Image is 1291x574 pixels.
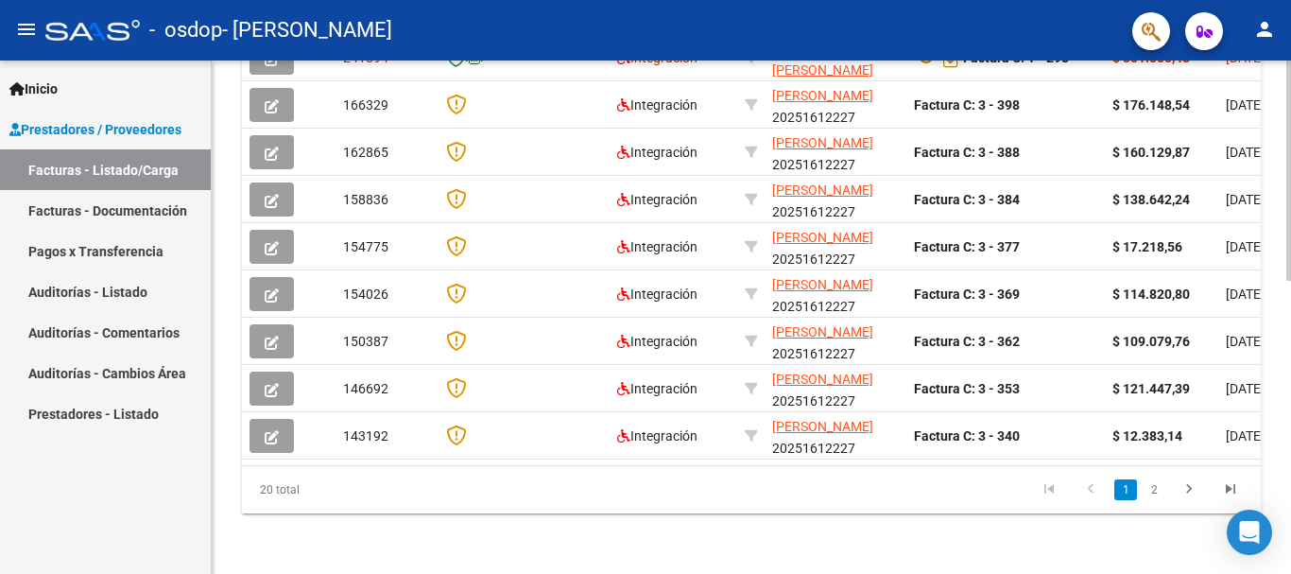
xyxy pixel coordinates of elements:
[772,85,899,125] div: 20251612227
[1213,479,1248,500] a: go to last page
[914,145,1020,160] strong: Factura C: 3 - 388
[343,334,388,349] span: 150387
[1112,192,1190,207] strong: $ 138.642,24
[1073,479,1109,500] a: go to previous page
[914,192,1020,207] strong: Factura C: 3 - 384
[914,381,1020,396] strong: Factura C: 3 - 353
[1111,474,1140,506] li: page 1
[1171,479,1207,500] a: go to next page
[1143,479,1165,500] a: 2
[772,135,873,150] span: [PERSON_NAME]
[1114,479,1137,500] a: 1
[1112,381,1190,396] strong: $ 121.447,39
[343,428,388,444] span: 143192
[1112,97,1190,113] strong: $ 176.148,54
[963,50,1069,65] strong: Factura C: 1 - 298
[343,145,388,160] span: 162865
[1226,334,1265,349] span: [DATE]
[617,97,697,113] span: Integración
[914,97,1020,113] strong: Factura C: 3 - 398
[1112,145,1190,160] strong: $ 160.129,87
[772,419,873,434] span: [PERSON_NAME]
[617,192,697,207] span: Integración
[343,97,388,113] span: 166329
[242,466,442,513] div: 20 total
[772,324,873,339] span: [PERSON_NAME]
[772,372,873,387] span: [PERSON_NAME]
[617,334,697,349] span: Integración
[772,88,873,103] span: [PERSON_NAME]
[617,428,697,444] span: Integración
[343,287,388,302] span: 154026
[9,119,181,140] span: Prestadores / Proveedores
[772,230,873,245] span: [PERSON_NAME]
[1226,145,1265,160] span: [DATE]
[772,369,899,409] div: 20251612227
[1112,428,1182,444] strong: $ 12.383,14
[1226,287,1265,302] span: [DATE]
[1112,334,1190,349] strong: $ 109.079,76
[914,239,1020,254] strong: Factura C: 3 - 377
[1226,192,1265,207] span: [DATE]
[617,145,697,160] span: Integración
[772,416,899,456] div: 20251612227
[343,192,388,207] span: 158836
[617,287,697,302] span: Integración
[1031,479,1067,500] a: go to first page
[1112,239,1182,254] strong: $ 17.218,56
[1227,510,1272,555] div: Open Intercom Messenger
[772,132,899,172] div: 20251612227
[914,428,1020,444] strong: Factura C: 3 - 340
[1226,239,1265,254] span: [DATE]
[1253,18,1276,41] mat-icon: person
[772,227,899,267] div: 20251612227
[1226,381,1265,396] span: [DATE]
[343,239,388,254] span: 154775
[772,274,899,314] div: 20251612227
[9,78,58,99] span: Inicio
[772,322,899,361] div: 20251612227
[1112,287,1190,302] strong: $ 114.820,80
[914,334,1020,349] strong: Factura C: 3 - 362
[914,287,1020,302] strong: Factura C: 3 - 369
[772,277,873,292] span: [PERSON_NAME]
[617,381,697,396] span: Integración
[772,180,899,219] div: 20251612227
[15,18,38,41] mat-icon: menu
[1140,474,1168,506] li: page 2
[222,9,392,51] span: - [PERSON_NAME]
[149,9,222,51] span: - osdop
[343,381,388,396] span: 146692
[617,239,697,254] span: Integración
[772,183,873,198] span: [PERSON_NAME]
[1226,428,1265,444] span: [DATE]
[1226,97,1265,113] span: [DATE]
